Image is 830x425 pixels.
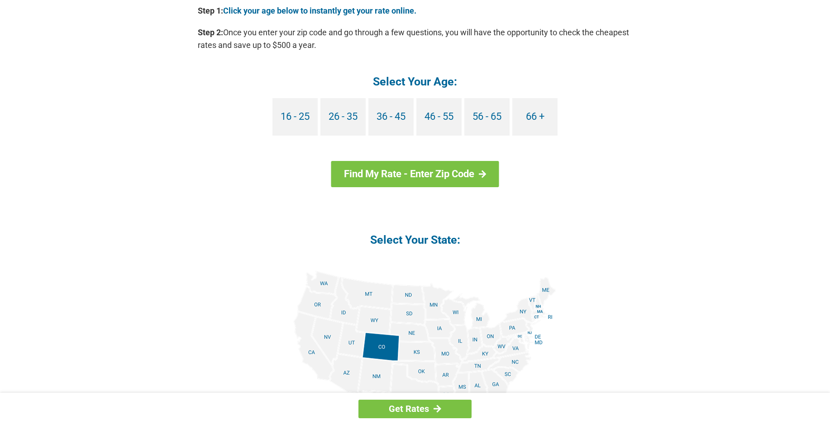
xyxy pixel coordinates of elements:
[331,161,499,187] a: Find My Rate - Enter Zip Code
[320,98,366,136] a: 26 - 35
[198,28,223,37] b: Step 2:
[198,6,223,15] b: Step 1:
[198,26,632,52] p: Once you enter your zip code and go through a few questions, you will have the opportunity to che...
[464,98,510,136] a: 56 - 65
[512,98,558,136] a: 66 +
[198,232,632,247] h4: Select Your State:
[358,400,472,418] a: Get Rates
[223,6,416,15] a: Click your age below to instantly get your rate online.
[416,98,462,136] a: 46 - 55
[272,98,318,136] a: 16 - 25
[198,74,632,89] h4: Select Your Age:
[368,98,414,136] a: 36 - 45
